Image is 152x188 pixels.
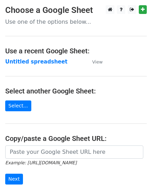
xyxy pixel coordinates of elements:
p: Use one of the options below... [5,18,147,25]
a: View [85,59,103,65]
h4: Select another Google Sheet: [5,87,147,95]
input: Paste your Google Sheet URL here [5,145,143,159]
h4: Use a recent Google Sheet: [5,47,147,55]
input: Next [5,174,23,185]
a: Select... [5,100,31,111]
small: Example: [URL][DOMAIN_NAME] [5,160,77,165]
small: View [92,59,103,65]
h4: Copy/paste a Google Sheet URL: [5,134,147,143]
a: Untitled spreadsheet [5,59,67,65]
h3: Choose a Google Sheet [5,5,147,15]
